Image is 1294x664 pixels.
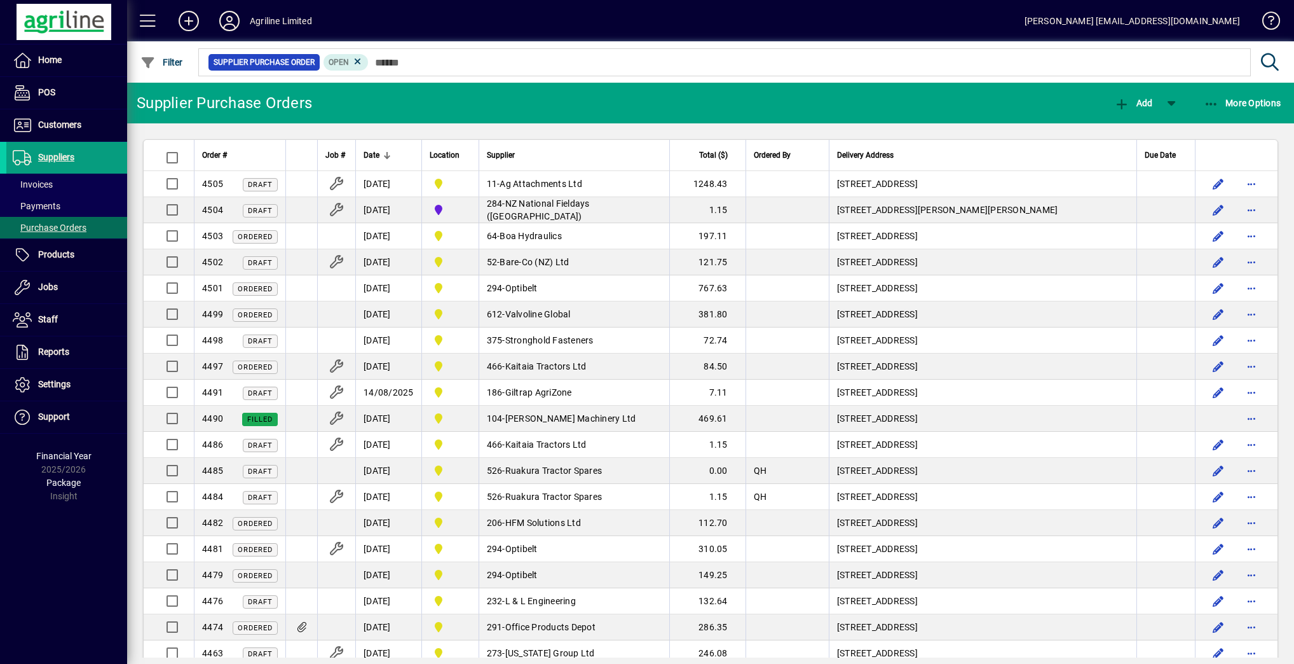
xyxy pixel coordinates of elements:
[238,311,273,319] span: Ordered
[430,541,471,557] span: Dargaville
[1208,356,1229,377] button: Edit
[1241,591,1262,611] button: More options
[669,510,746,536] td: 112.70
[669,406,746,432] td: 469.61
[487,148,515,162] span: Supplier
[669,223,746,249] td: 197.11
[1208,617,1229,637] button: Edit
[430,333,471,348] span: Dargaville
[140,57,183,67] span: Filter
[487,492,503,502] span: 526
[505,466,603,476] span: Ruakura Tractor Spares
[1241,382,1262,403] button: More options
[1241,174,1262,194] button: More options
[355,458,421,484] td: [DATE]
[13,223,86,233] span: Purchase Orders
[38,87,55,97] span: POS
[355,536,421,562] td: [DATE]
[38,55,62,65] span: Home
[1208,278,1229,298] button: Edit
[479,301,669,328] td: -
[248,598,273,606] span: Draft
[250,11,312,31] div: Agriline Limited
[505,283,538,293] span: Optibelt
[430,359,471,374] span: Dargaville
[1241,487,1262,507] button: More options
[487,570,503,580] span: 294
[364,148,414,162] div: Date
[505,361,587,371] span: Kaitaia Tractors Ltd
[238,624,273,632] span: Ordered
[1208,252,1229,272] button: Edit
[500,179,582,189] span: Ag Attachments Ltd
[430,646,471,661] span: Dargaville
[1208,330,1229,350] button: Edit
[355,614,421,640] td: [DATE]
[6,45,127,76] a: Home
[487,413,503,424] span: 104
[202,466,223,476] span: 4485
[137,93,312,113] div: Supplier Purchase Orders
[430,148,460,162] span: Location
[487,148,662,162] div: Supplier
[669,249,746,275] td: 121.75
[202,622,223,632] span: 4474
[248,467,273,476] span: Draft
[430,411,471,426] span: Dargaville
[669,536,746,562] td: 310.05
[505,570,538,580] span: Optibelt
[168,10,209,32] button: Add
[1145,148,1187,162] div: Due Date
[238,572,273,580] span: Ordered
[202,179,223,189] span: 4505
[669,458,746,484] td: 0.00
[479,249,669,275] td: -
[669,354,746,380] td: 84.50
[1241,252,1262,272] button: More options
[6,239,127,271] a: Products
[6,336,127,368] a: Reports
[505,518,581,528] span: HFM Solutions Ltd
[829,510,1136,536] td: [STREET_ADDRESS]
[202,335,223,345] span: 4498
[1208,591,1229,611] button: Edit
[505,439,587,450] span: Kaitaia Tractors Ltd
[355,432,421,458] td: [DATE]
[430,307,471,322] span: Dargaville
[1241,539,1262,559] button: More options
[487,231,498,241] span: 64
[202,596,223,606] span: 4476
[202,544,223,554] span: 4481
[238,520,273,528] span: Ordered
[430,280,471,296] span: Dargaville
[1241,565,1262,585] button: More options
[38,152,74,162] span: Suppliers
[202,413,223,424] span: 4490
[248,337,273,345] span: Draft
[829,458,1136,484] td: [STREET_ADDRESS]
[837,148,894,162] span: Delivery Address
[1208,174,1229,194] button: Edit
[430,202,471,218] span: Gore
[38,249,74,259] span: Products
[355,588,421,614] td: [DATE]
[355,484,421,510] td: [DATE]
[248,207,273,215] span: Draft
[487,257,498,267] span: 52
[669,275,746,301] td: 767.63
[505,309,571,319] span: Valvoline Global
[754,148,791,162] span: Ordered By
[355,406,421,432] td: [DATE]
[248,181,273,189] span: Draft
[6,304,127,336] a: Staff
[479,458,669,484] td: -
[829,588,1136,614] td: [STREET_ADDRESS]
[355,301,421,328] td: [DATE]
[202,283,223,293] span: 4501
[505,622,596,632] span: Office Products Depot
[430,567,471,583] span: Dargaville
[6,272,127,303] a: Jobs
[430,593,471,609] span: Dargaville
[479,562,669,588] td: -
[829,432,1136,458] td: [STREET_ADDRESS]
